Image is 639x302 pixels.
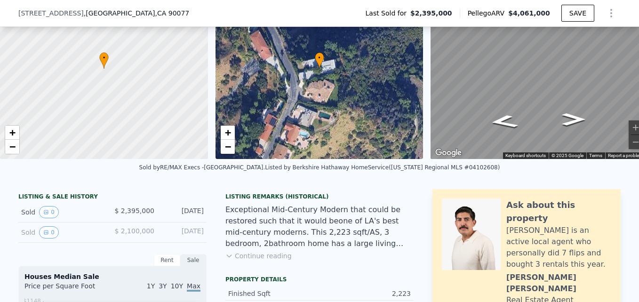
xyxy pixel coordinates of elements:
[21,206,105,218] div: Sold
[171,282,183,290] span: 10Y
[602,4,621,23] button: Show Options
[9,127,16,138] span: +
[506,199,611,225] div: Ask about this property
[589,153,602,158] a: Terms (opens in new tab)
[9,141,16,152] span: −
[410,8,452,18] span: $2,395,000
[99,54,109,62] span: •
[315,52,324,69] div: •
[24,281,112,296] div: Price per Square Foot
[221,140,235,154] a: Zoom out
[224,127,231,138] span: +
[315,54,324,62] span: •
[114,207,154,215] span: $ 2,395,000
[99,52,109,69] div: •
[551,153,583,158] span: © 2025 Google
[228,289,319,298] div: Finished Sqft
[84,8,189,18] span: , [GEOGRAPHIC_DATA]
[225,251,292,261] button: Continue reading
[162,206,204,218] div: [DATE]
[5,140,19,154] a: Zoom out
[225,204,414,249] div: Exceptional Mid-Century Modern that could be restored such that it would beone of LA's best mid-c...
[433,147,464,159] a: Open this area in Google Maps (opens a new window)
[221,126,235,140] a: Zoom in
[506,272,611,294] div: [PERSON_NAME] [PERSON_NAME]
[508,9,550,17] span: $4,061,000
[162,226,204,238] div: [DATE]
[366,8,411,18] span: Last Sold for
[225,276,414,283] div: Property details
[21,226,105,238] div: Sold
[39,226,59,238] button: View historical data
[468,8,509,18] span: Pellego ARV
[159,282,167,290] span: 3Y
[5,126,19,140] a: Zoom in
[39,206,59,218] button: View historical data
[506,225,611,270] div: [PERSON_NAME] is an active local agent who personally did 7 flips and bought 3 rentals this year.
[433,147,464,159] img: Google
[147,282,155,290] span: 1Y
[319,289,411,298] div: 2,223
[187,282,200,292] span: Max
[24,272,200,281] div: Houses Median Sale
[18,8,84,18] span: [STREET_ADDRESS]
[265,164,500,171] div: Listed by Berkshire Hathaway HomeService ([US_STATE] Regional MLS #04102608)
[180,254,207,266] div: Sale
[224,141,231,152] span: −
[478,111,530,132] path: Go Northwest, Stradella Rd
[154,254,180,266] div: Rent
[561,5,594,22] button: SAVE
[18,193,207,202] div: LISTING & SALE HISTORY
[225,193,414,200] div: Listing Remarks (Historical)
[114,227,154,235] span: $ 2,100,000
[505,152,546,159] button: Keyboard shortcuts
[139,164,265,171] div: Sold by RE/MAX Execs -[GEOGRAPHIC_DATA] .
[155,9,189,17] span: , CA 90077
[552,111,595,128] path: Go South, Stradella Rd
